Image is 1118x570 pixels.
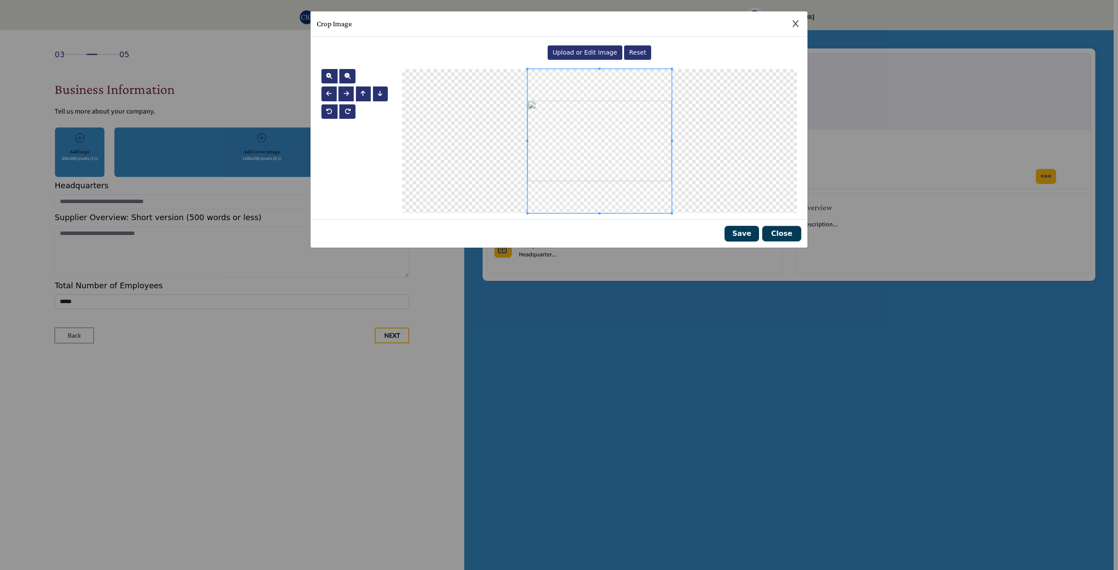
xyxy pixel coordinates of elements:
button: Close Image Upload Modal [790,17,801,30]
span: Reset [629,49,646,56]
button: Reset [624,45,651,60]
h5: Crop Image [317,18,352,29]
button: Close [762,226,801,242]
span: Upload or Edit Image [552,49,617,56]
button: Save [725,226,759,242]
